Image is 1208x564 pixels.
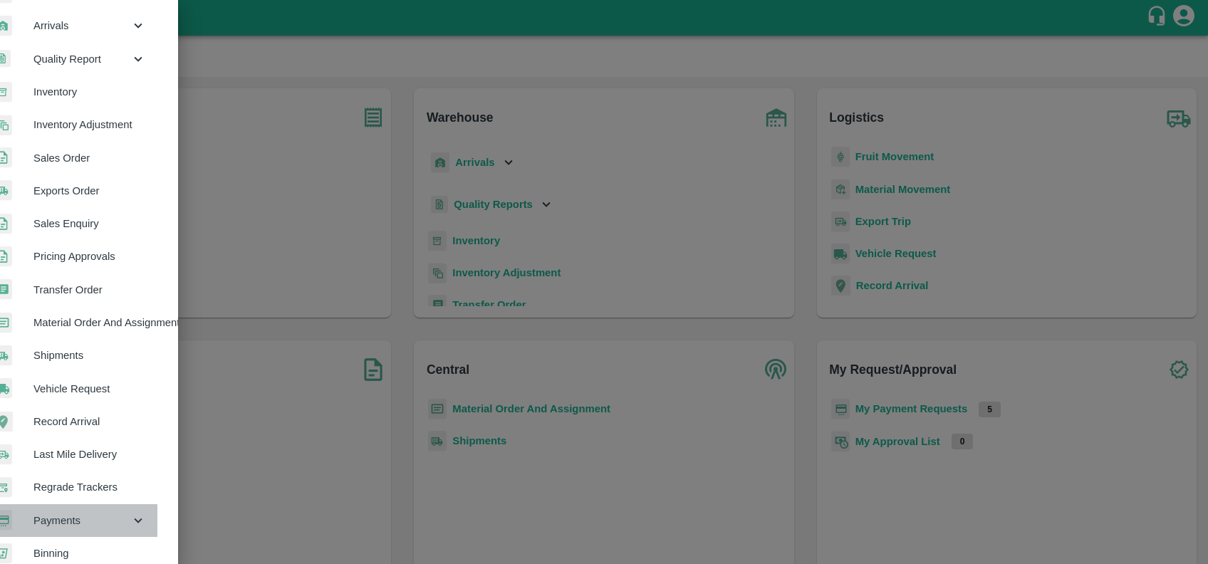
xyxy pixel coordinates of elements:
span: Inventory [33,84,146,100]
span: Record Arrival [33,414,146,429]
span: Sales Order [33,150,146,166]
span: Exports Order [33,183,146,199]
span: Last Mile Delivery [33,446,146,462]
span: Shipments [33,348,146,363]
span: Binning [33,545,146,561]
span: Quality Report [33,51,130,67]
span: Inventory Adjustment [33,117,146,132]
span: Sales Enquiry [33,216,146,231]
span: Material Order And Assignment [33,315,146,330]
span: Transfer Order [33,282,146,298]
span: Regrade Trackers [33,479,146,495]
span: Pricing Approvals [33,249,146,264]
span: Payments [33,513,130,528]
span: Vehicle Request [33,381,146,397]
span: Arrivals [33,18,130,33]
